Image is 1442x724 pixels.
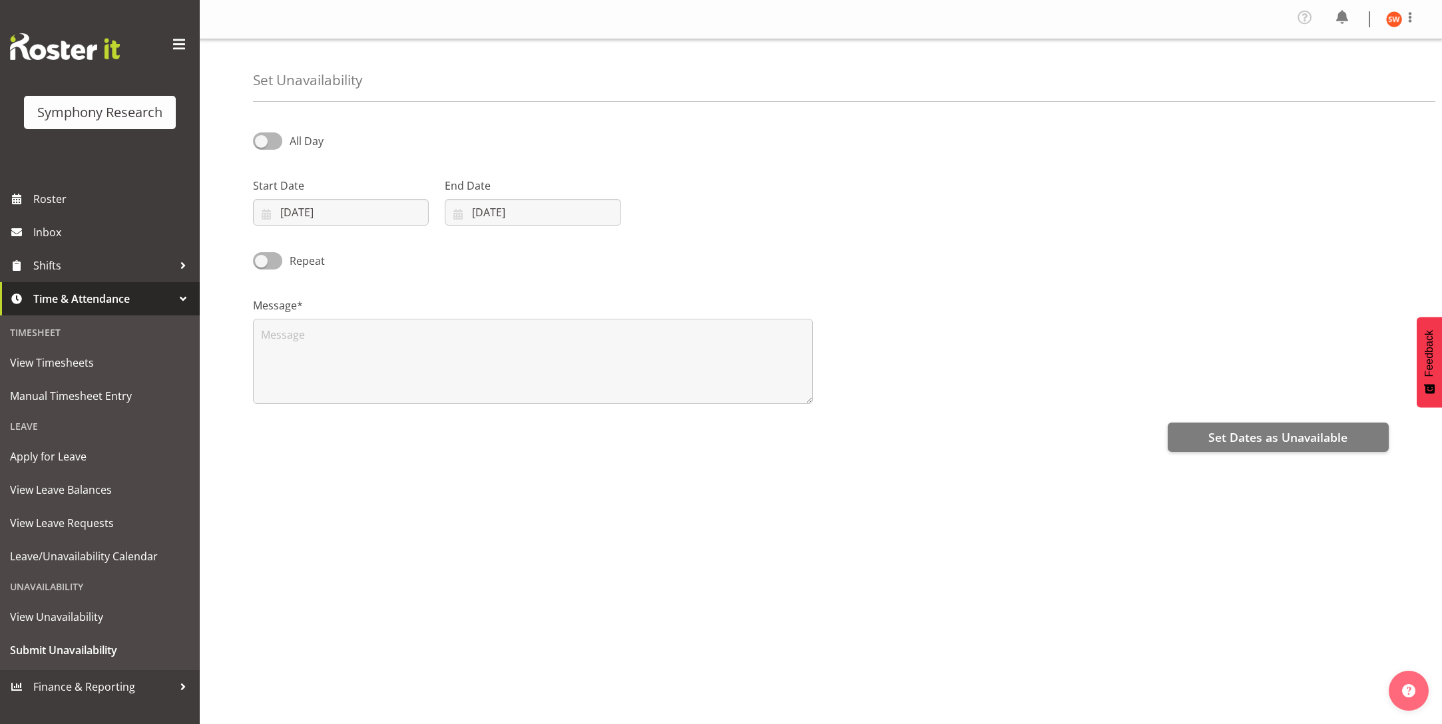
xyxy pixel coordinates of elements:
[3,379,196,413] a: Manual Timesheet Entry
[253,73,362,88] h4: Set Unavailability
[253,199,429,226] input: Click to select...
[290,134,324,148] span: All Day
[10,353,190,373] span: View Timesheets
[3,540,196,573] a: Leave/Unavailability Calendar
[1417,317,1442,407] button: Feedback - Show survey
[3,506,196,540] a: View Leave Requests
[445,199,620,226] input: Click to select...
[3,440,196,473] a: Apply for Leave
[33,256,173,275] span: Shifts
[1168,423,1389,452] button: Set Dates as Unavailable
[33,677,173,697] span: Finance & Reporting
[1402,684,1415,697] img: help-xxl-2.png
[10,386,190,406] span: Manual Timesheet Entry
[282,253,325,269] span: Repeat
[33,189,193,209] span: Roster
[3,319,196,346] div: Timesheet
[37,102,162,122] div: Symphony Research
[445,178,620,194] label: End Date
[33,222,193,242] span: Inbox
[253,178,429,194] label: Start Date
[10,640,190,660] span: Submit Unavailability
[3,473,196,506] a: View Leave Balances
[1208,429,1347,446] span: Set Dates as Unavailable
[3,346,196,379] a: View Timesheets
[10,480,190,500] span: View Leave Balances
[3,573,196,600] div: Unavailability
[10,447,190,466] span: Apply for Leave
[253,297,813,313] label: Message*
[10,607,190,627] span: View Unavailability
[1423,330,1435,377] span: Feedback
[3,633,196,667] a: Submit Unavailability
[10,546,190,566] span: Leave/Unavailability Calendar
[3,600,196,633] a: View Unavailability
[10,33,120,60] img: Rosterit website logo
[10,513,190,533] span: View Leave Requests
[1386,11,1402,27] img: shannon-whelan11890.jpg
[33,289,173,309] span: Time & Attendance
[3,413,196,440] div: Leave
